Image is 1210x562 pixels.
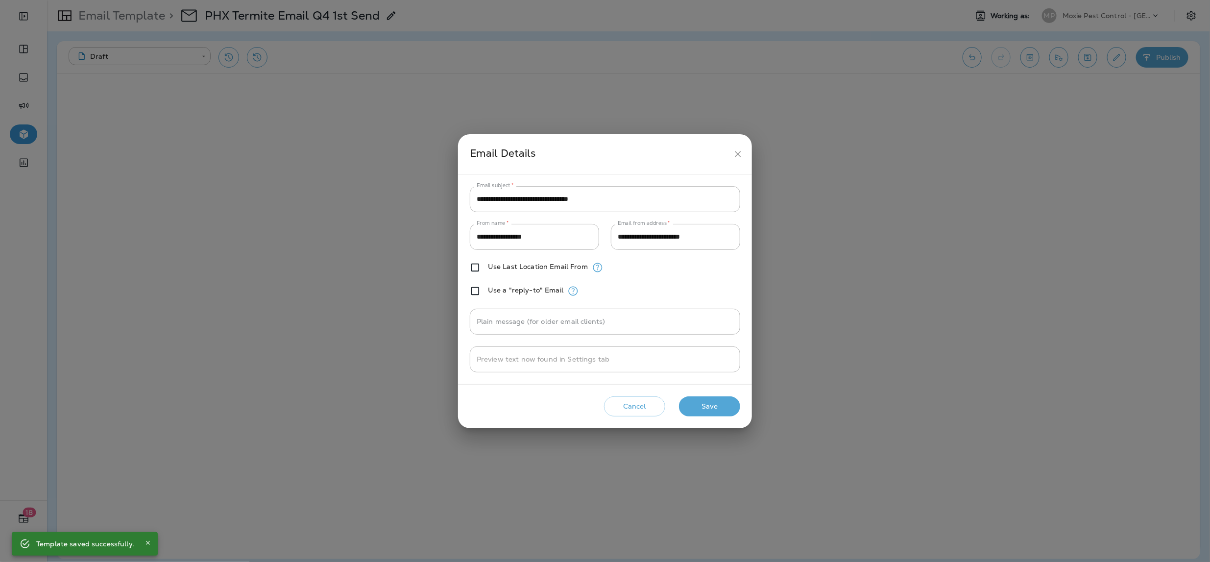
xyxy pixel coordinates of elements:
label: From name [477,220,509,227]
label: Use Last Location Email From [488,263,588,270]
button: Cancel [604,396,665,416]
button: close [729,145,747,163]
label: Email subject [477,182,514,189]
div: Template saved successfully. [36,535,134,553]
label: Email from address [618,220,670,227]
button: Close [142,537,154,549]
label: Use a "reply-to" Email [488,286,563,294]
div: Email Details [470,145,729,163]
button: Save [679,396,740,416]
